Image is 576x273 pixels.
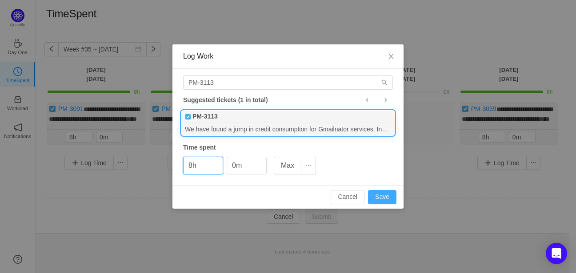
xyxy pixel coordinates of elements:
[183,75,393,90] input: Search
[381,79,388,86] i: icon: search
[331,190,364,204] button: Cancel
[301,157,316,174] button: icon: ellipsis
[185,114,191,120] img: 10738
[192,112,218,121] b: PM-3113
[274,157,301,174] button: Max
[388,53,395,60] i: icon: close
[546,243,567,264] div: Open Intercom Messenger
[183,143,393,152] div: Time spent
[181,123,395,135] div: We have found a jump in credit consumption for Gmailnator services. Investigate and fix it.
[368,190,396,204] button: Save
[183,51,393,61] div: Log Work
[183,94,393,106] div: Suggested tickets (1 in total)
[379,44,404,69] button: Close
